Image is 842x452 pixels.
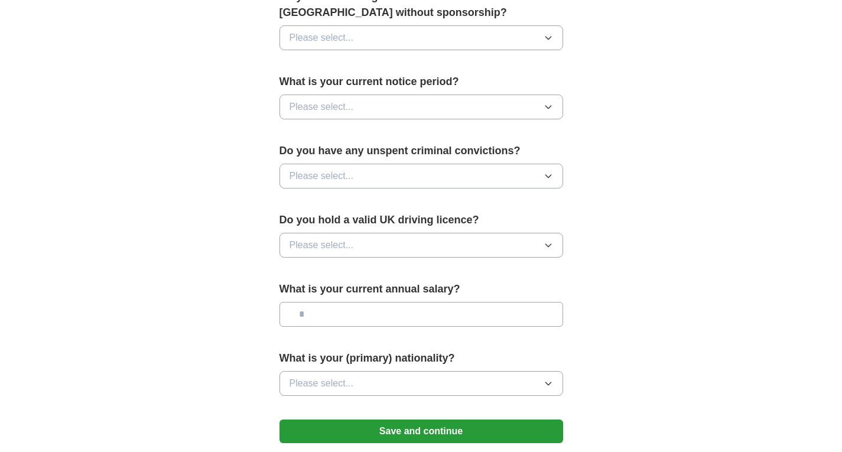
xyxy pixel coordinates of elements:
[279,95,563,119] button: Please select...
[279,25,563,50] button: Please select...
[290,31,354,45] span: Please select...
[290,376,354,391] span: Please select...
[279,143,563,159] label: Do you have any unspent criminal convictions?
[290,238,354,252] span: Please select...
[279,371,563,396] button: Please select...
[279,164,563,188] button: Please select...
[279,233,563,258] button: Please select...
[279,281,563,297] label: What is your current annual salary?
[279,212,563,228] label: Do you hold a valid UK driving licence?
[290,169,354,183] span: Please select...
[279,350,563,366] label: What is your (primary) nationality?
[290,100,354,114] span: Please select...
[279,74,563,90] label: What is your current notice period?
[279,420,563,443] button: Save and continue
